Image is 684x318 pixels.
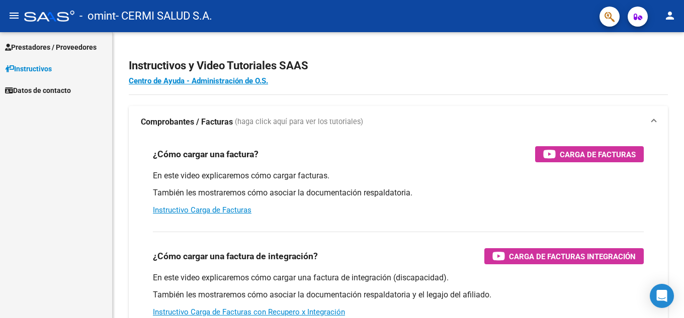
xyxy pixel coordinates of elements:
a: Instructivo Carga de Facturas [153,205,251,215]
mat-icon: menu [8,10,20,22]
p: En este video explicaremos cómo cargar una factura de integración (discapacidad). [153,272,644,283]
a: Instructivo Carga de Facturas con Recupero x Integración [153,307,345,316]
mat-expansion-panel-header: Comprobantes / Facturas (haga click aquí para ver los tutoriales) [129,106,668,138]
h2: Instructivos y Video Tutoriales SAAS [129,56,668,75]
span: Datos de contacto [5,85,71,96]
span: Carga de Facturas Integración [509,250,636,263]
h3: ¿Cómo cargar una factura de integración? [153,249,318,263]
span: Carga de Facturas [560,148,636,161]
span: Prestadores / Proveedores [5,42,97,53]
p: También les mostraremos cómo asociar la documentación respaldatoria. [153,187,644,198]
span: (haga click aquí para ver los tutoriales) [235,117,363,128]
p: También les mostraremos cómo asociar la documentación respaldatoria y el legajo del afiliado. [153,289,644,300]
span: - CERMI SALUD S.A. [116,5,212,27]
span: Instructivos [5,63,52,74]
p: En este video explicaremos cómo cargar facturas. [153,170,644,181]
mat-icon: person [664,10,676,22]
button: Carga de Facturas [535,146,644,162]
a: Centro de Ayuda - Administración de O.S. [129,76,268,85]
strong: Comprobantes / Facturas [141,117,233,128]
button: Carga de Facturas Integración [484,248,644,264]
div: Open Intercom Messenger [650,284,674,308]
span: - omint [79,5,116,27]
h3: ¿Cómo cargar una factura? [153,147,259,161]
